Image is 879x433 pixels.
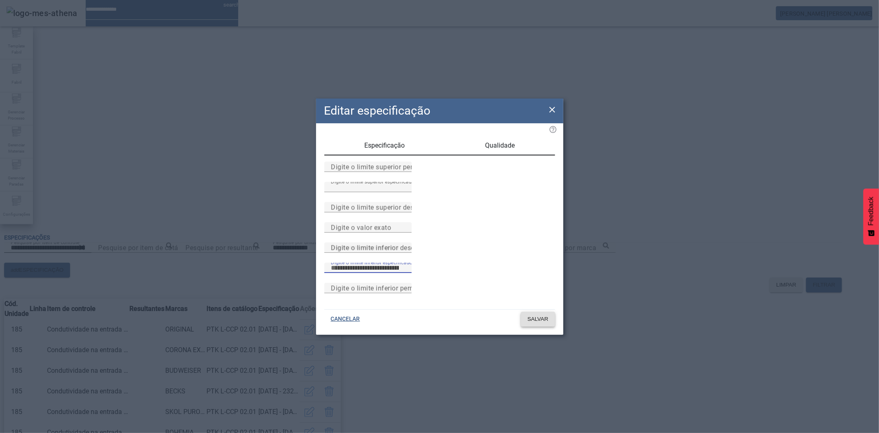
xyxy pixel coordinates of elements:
[331,224,391,231] mat-label: Digite o valor exato
[331,284,429,292] mat-label: Digite o limite inferior permitido
[324,312,367,327] button: CANCELAR
[331,259,413,265] mat-label: Digite o limite inferior especificado
[331,163,432,171] mat-label: Digite o limite superior permitido
[331,179,415,184] mat-label: Digite o limite superior especificado
[331,203,431,211] mat-label: Digite o limite superior desejado
[485,142,515,149] span: Qualidade
[521,312,555,327] button: SALVAR
[867,197,875,226] span: Feedback
[324,102,431,120] h2: Editar especificação
[527,315,548,323] span: SALVAR
[364,142,405,149] span: Especificação
[331,315,360,323] span: CANCELAR
[863,188,879,245] button: Feedback - Mostrar pesquisa
[331,244,428,252] mat-label: Digite o limite inferior desejado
